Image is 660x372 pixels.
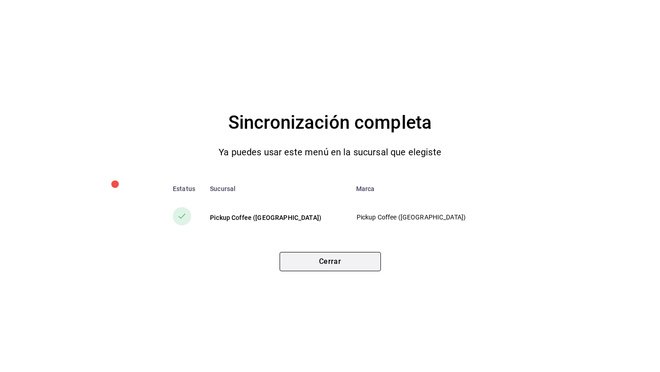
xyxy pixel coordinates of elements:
[158,178,203,200] th: Estatus
[26,15,45,22] div: v 4.0.25
[24,24,103,31] div: Dominio: [DOMAIN_NAME]
[98,53,105,60] img: tab_keywords_by_traffic_grey.svg
[38,53,45,60] img: tab_domain_overview_orange.svg
[357,213,487,222] p: Pickup Coffee ([GEOGRAPHIC_DATA])
[349,178,502,200] th: Marca
[228,108,432,137] h4: Sincronización completa
[219,145,441,159] p: Ya puedes usar este menú en la sucursal que elegiste
[48,54,70,60] div: Dominio
[203,178,349,200] th: Sucursal
[108,54,146,60] div: Palabras clave
[210,213,341,222] div: Pickup Coffee ([GEOGRAPHIC_DATA])
[280,252,381,271] button: Cerrar
[15,15,22,22] img: logo_orange.svg
[15,24,22,31] img: website_grey.svg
